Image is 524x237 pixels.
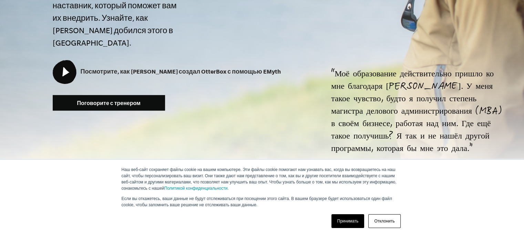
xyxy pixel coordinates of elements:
a: Принимать [331,214,364,228]
font: Поговорите с тренером [77,100,141,106]
font: Посмотрите, как [PERSON_NAME] создал OtterBox с помощью EMyth [81,68,281,75]
a: Поговорите с тренером [53,95,165,111]
font: Если вы откажетесь, ваши данные не будут отслеживаться при посещении этого сайта. В вашем браузер... [122,196,392,207]
font: Моё образование действительно пришло ко мне благодаря [PERSON_NAME]. У меня такое чувство, будто ... [331,68,502,156]
a: Отклонить [368,214,400,228]
font: Отклонить [374,219,394,224]
a: Политикой конфиденциальности [164,186,228,191]
font: Принимать [337,219,359,224]
font: . [227,186,228,191]
font: Наш веб-сайт сохраняет файлы cookie на вашем компьютере. Эти файлы cookie помогают нам узнавать в... [122,167,397,191]
a: Посмотрите, как [PERSON_NAME] создал OtterBox с помощью EMyth [53,68,281,75]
